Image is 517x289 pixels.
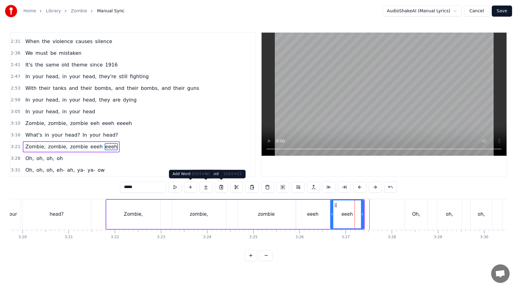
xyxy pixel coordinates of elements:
span: 3:21 [11,144,20,150]
span: What's [25,131,43,138]
span: their [126,85,139,92]
span: oh [56,155,63,162]
span: oh, [36,155,45,162]
span: bombs, [94,85,113,92]
span: eeeh [90,143,103,150]
div: 3:22 [111,235,119,240]
div: Zombie, [124,211,143,218]
span: your [69,96,81,103]
img: youka [5,5,17,17]
span: bombs, [140,85,160,92]
span: tanks [52,85,67,92]
span: their [80,85,93,92]
span: theme [71,61,88,68]
div: 3:23 [157,235,165,240]
span: In [25,108,30,115]
span: head? [65,131,81,138]
span: silence [94,38,113,45]
span: they're [98,73,117,80]
span: old [61,61,70,68]
span: since [89,61,103,68]
div: 3:27 [342,235,350,240]
span: eeeeh [116,120,133,127]
span: We [25,50,34,57]
div: zombie, [190,211,208,218]
span: When [25,38,40,45]
span: they [98,96,111,103]
span: ow [97,167,105,174]
span: oh, [36,167,45,174]
span: the [41,38,50,45]
span: in [62,108,67,115]
div: 3:21 [65,235,73,240]
span: their [38,85,51,92]
span: In [25,73,30,80]
span: your [32,108,44,115]
span: In [25,96,30,103]
span: head, [82,96,97,103]
div: Add Word [169,170,214,179]
span: in [44,131,50,138]
span: dying [122,96,137,103]
span: head, [45,73,60,80]
div: Add Subword [190,170,222,179]
span: 3:28 [11,155,20,162]
span: eeeh [102,120,115,127]
span: fighting [129,73,149,80]
div: 3:28 [388,235,396,240]
span: zombie [70,120,89,127]
div: 3:20 [18,235,27,240]
span: 1916 [105,61,118,68]
span: in [62,96,67,103]
span: Oh, [25,167,34,174]
span: guns [186,85,200,92]
span: are [112,96,121,103]
div: Oh, [412,211,420,218]
span: 2:36 [11,50,20,56]
span: It's [25,61,33,68]
span: ah, [66,167,75,174]
span: ya- [87,167,96,174]
span: 3:16 [11,132,20,138]
span: eeeh [105,143,118,150]
nav: breadcrumb [23,8,125,14]
span: and [161,85,171,92]
a: Zombie [71,8,87,14]
span: the [34,61,44,68]
span: ( Ctrl+N ) [192,172,210,176]
span: your [32,73,44,80]
span: in [62,73,67,80]
div: 3:26 [295,235,304,240]
span: still [118,73,128,80]
div: 3:30 [480,235,488,240]
span: be [50,50,57,57]
div: 3:29 [434,235,442,240]
span: 2:58 [11,97,20,103]
span: 2:53 [11,85,20,91]
span: With [25,85,37,92]
div: zombie [258,211,275,218]
div: head? [50,211,63,218]
span: head, [45,108,60,115]
a: Library [46,8,61,14]
span: 2:41 [11,62,20,68]
div: eeeh [307,211,319,218]
span: mistaken [58,50,82,57]
span: violence [52,38,74,45]
div: your [7,211,17,218]
span: your [69,108,81,115]
span: eh- [56,167,65,174]
span: your [51,131,63,138]
span: ( Ctrl+C ) [224,172,242,176]
span: their [173,85,185,92]
span: Zombie, [25,143,46,150]
button: Cancel [464,6,489,17]
span: causes [75,38,93,45]
span: oh, [46,155,55,162]
span: and [114,85,125,92]
span: oh, [46,167,55,174]
span: zombie, [47,120,68,127]
span: Zombie, [25,120,46,127]
span: Manual Sync [97,8,124,14]
span: 3:05 [11,109,20,115]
